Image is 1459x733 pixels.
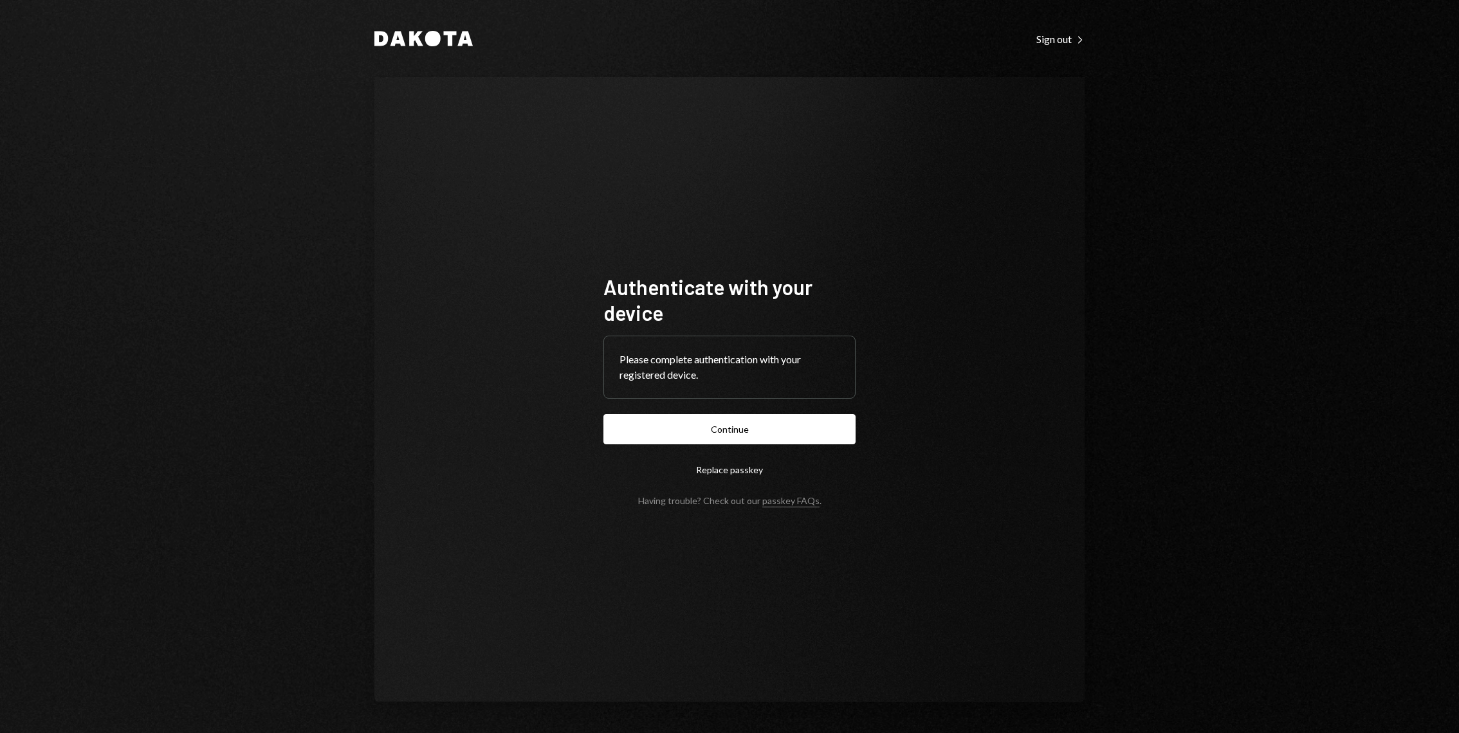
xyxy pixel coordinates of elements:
[762,495,820,507] a: passkey FAQs
[603,414,856,444] button: Continue
[619,352,840,383] div: Please complete authentication with your registered device.
[1036,33,1085,46] div: Sign out
[1036,32,1085,46] a: Sign out
[603,455,856,485] button: Replace passkey
[603,274,856,325] h1: Authenticate with your device
[638,495,821,506] div: Having trouble? Check out our .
